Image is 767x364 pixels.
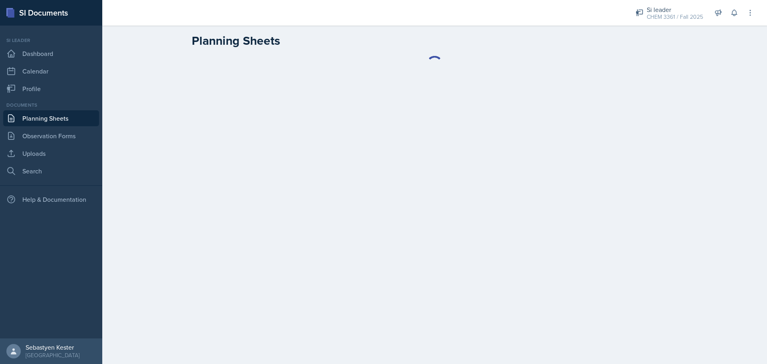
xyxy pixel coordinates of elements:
div: Si leader [647,5,703,14]
div: Help & Documentation [3,191,99,207]
a: Uploads [3,145,99,161]
h2: Planning Sheets [192,34,280,48]
a: Observation Forms [3,128,99,144]
div: Sebastyen Kester [26,343,79,351]
a: Planning Sheets [3,110,99,126]
div: Documents [3,101,99,109]
a: Profile [3,81,99,97]
div: CHEM 3361 / Fall 2025 [647,13,703,21]
a: Search [3,163,99,179]
a: Calendar [3,63,99,79]
a: Dashboard [3,46,99,62]
div: [GEOGRAPHIC_DATA] [26,351,79,359]
div: Si leader [3,37,99,44]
